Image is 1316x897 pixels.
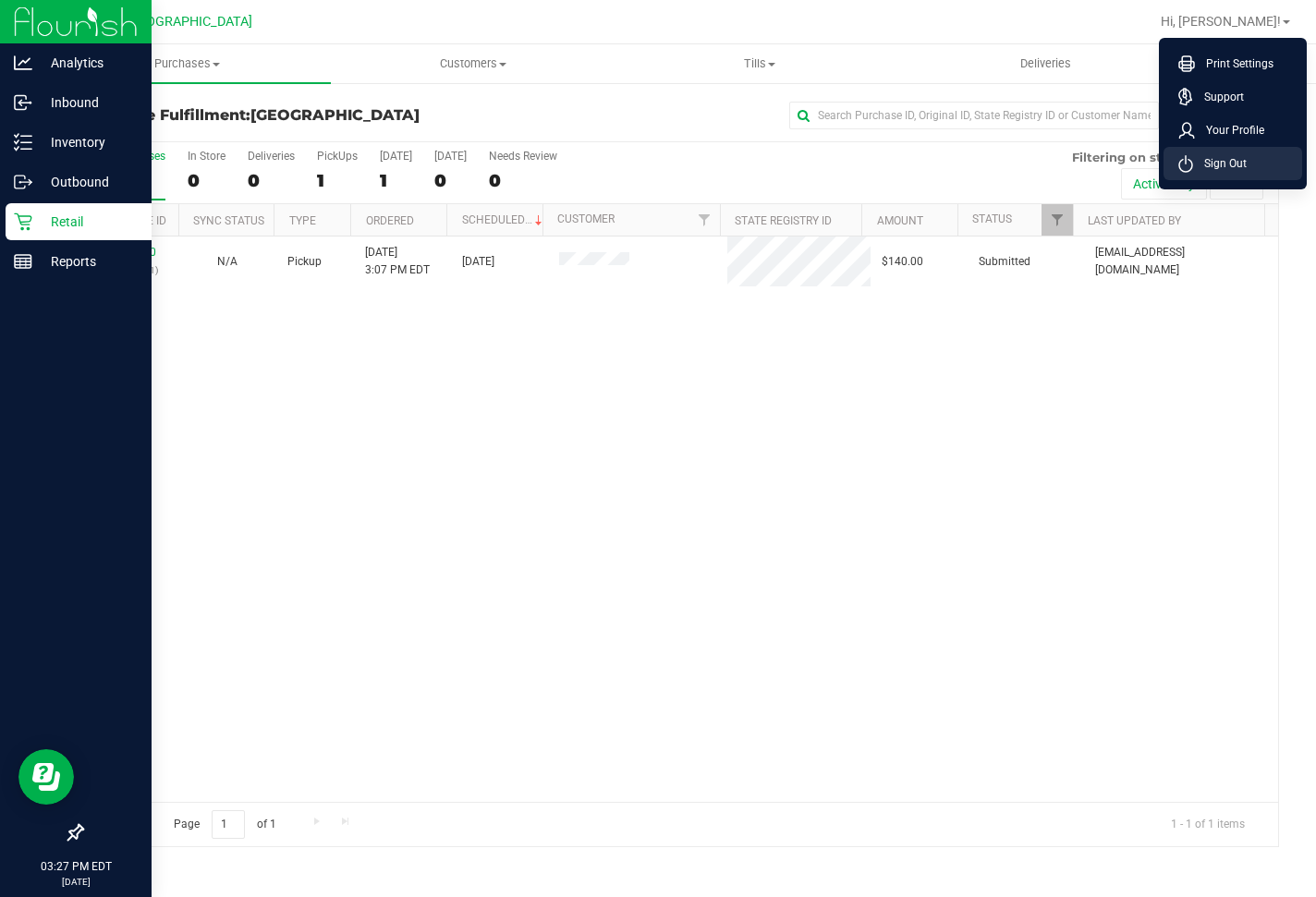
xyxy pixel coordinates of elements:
a: Tills [616,44,903,83]
a: Filter [689,204,720,236]
p: Analytics [32,52,143,74]
span: Deliveries [995,55,1096,72]
span: Your Profile [1195,121,1264,139]
a: Type [289,214,316,227]
span: Submitted [979,253,1030,271]
span: Support [1193,88,1244,106]
div: Deliveries [248,150,295,163]
a: Status [972,212,1012,225]
div: Needs Review [489,150,557,163]
span: 1 - 1 of 1 items [1156,810,1260,838]
div: 0 [489,170,557,191]
a: Deliveries [903,44,1189,83]
a: Ordered [366,214,414,227]
div: PickUps [317,150,358,163]
p: Reports [32,250,143,273]
p: Outbound [32,171,143,193]
button: Active only [1121,168,1207,200]
inline-svg: Reports [14,252,32,271]
div: 1 [380,170,412,191]
span: Purchases [44,55,331,72]
span: Sign Out [1193,154,1247,173]
span: Not Applicable [217,255,238,268]
a: Last Updated By [1088,214,1181,227]
span: Page of 1 [158,810,291,839]
div: [DATE] [434,150,467,163]
span: Customers [332,55,616,72]
a: Purchases [44,44,331,83]
span: [GEOGRAPHIC_DATA] [126,14,252,30]
h3: Purchase Fulfillment: [81,107,481,124]
iframe: Resource center [18,749,74,805]
p: 03:27 PM EDT [8,858,143,875]
div: 1 [317,170,358,191]
span: $140.00 [882,253,923,271]
p: Inventory [32,131,143,153]
p: Inbound [32,91,143,114]
span: Tills [617,55,902,72]
div: 0 [248,170,295,191]
a: Customer [557,212,615,225]
span: [DATE] [462,253,494,271]
span: [DATE] 3:07 PM EDT [365,244,430,279]
span: Filtering on status: [1072,150,1192,164]
inline-svg: Inbound [14,93,32,112]
span: Hi, [PERSON_NAME]! [1161,14,1281,29]
button: N/A [217,253,238,271]
span: [GEOGRAPHIC_DATA] [250,106,420,124]
a: Sync Status [193,214,264,227]
input: Search Purchase ID, Original ID, State Registry ID or Customer Name... [789,102,1159,129]
inline-svg: Inventory [14,133,32,152]
span: Print Settings [1195,55,1273,73]
div: In Store [188,150,225,163]
inline-svg: Retail [14,212,32,231]
a: State Registry ID [735,214,832,227]
div: [DATE] [380,150,412,163]
inline-svg: Analytics [14,54,32,72]
input: 1 [212,810,245,839]
span: Pickup [287,253,322,271]
div: 0 [434,170,467,191]
p: Retail [32,211,143,233]
p: [DATE] [8,875,143,889]
span: [EMAIL_ADDRESS][DOMAIN_NAME] [1095,244,1267,279]
a: Amount [877,214,923,227]
a: Scheduled [462,213,546,226]
inline-svg: Outbound [14,173,32,191]
div: 0 [188,170,225,191]
a: Customers [331,44,617,83]
a: Filter [1042,204,1072,236]
li: Sign Out [1164,147,1302,180]
a: Support [1178,88,1295,106]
